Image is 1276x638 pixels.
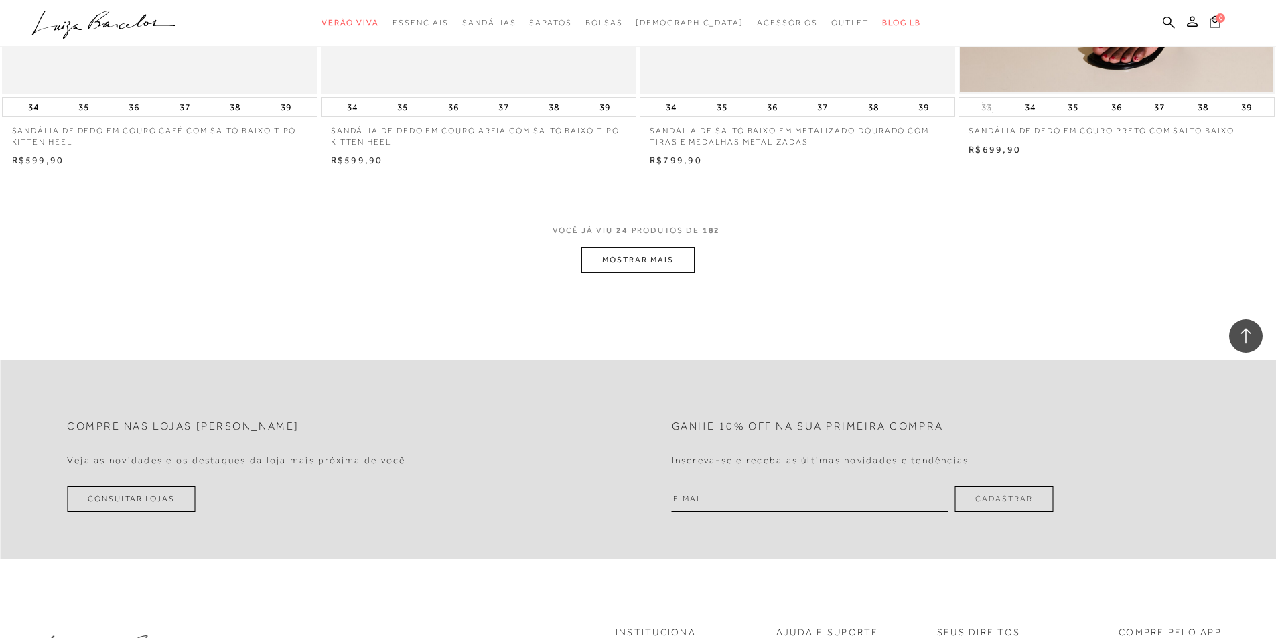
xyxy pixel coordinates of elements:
[636,18,743,27] span: [DEMOGRAPHIC_DATA]
[393,18,449,27] span: Essenciais
[226,98,244,116] button: 38
[529,18,571,27] span: Sapatos
[393,11,449,35] a: categoryNavScreenReaderText
[882,18,921,27] span: BLOG LB
[343,98,362,116] button: 34
[67,420,299,433] h2: Compre nas lojas [PERSON_NAME]
[24,98,43,116] button: 34
[1194,98,1212,116] button: 38
[67,486,196,512] a: Consultar Lojas
[74,98,93,116] button: 35
[757,11,818,35] a: categoryNavScreenReaderText
[595,98,614,116] button: 39
[959,117,1274,137] a: SANDÁLIA DE DEDO EM COURO PRETO COM SALTO BAIXO
[545,98,563,116] button: 38
[12,155,64,165] span: R$599,90
[67,455,409,466] h4: Veja as novidades e os destaques da loja mais próxima de você.
[640,117,955,148] a: SANDÁLIA DE SALTO BAIXO EM METALIZADO DOURADO COM TIRAS E MEDALHAS METALIZADAS
[462,11,516,35] a: categoryNavScreenReaderText
[882,11,921,35] a: BLOG LB
[175,98,194,116] button: 37
[954,486,1053,512] button: Cadastrar
[650,155,702,165] span: R$799,90
[2,117,317,148] a: SANDÁLIA DE DEDO EM COURO CAFÉ COM SALTO BAIXO TIPO KITTEN HEEL
[393,98,412,116] button: 35
[277,98,295,116] button: 39
[713,98,731,116] button: 35
[864,98,883,116] button: 38
[672,486,948,512] input: E-mail
[831,11,869,35] a: categoryNavScreenReaderText
[969,144,1021,155] span: R$699,90
[672,455,973,466] h4: Inscreva-se e receba as últimas novidades e tendências.
[813,98,832,116] button: 37
[1064,98,1082,116] button: 35
[125,98,143,116] button: 36
[322,11,379,35] a: categoryNavScreenReaderText
[444,98,463,116] button: 36
[494,98,513,116] button: 37
[763,98,782,116] button: 36
[1150,98,1169,116] button: 37
[977,101,996,114] button: 33
[1107,98,1126,116] button: 36
[757,18,818,27] span: Acessórios
[662,98,681,116] button: 34
[703,226,721,235] span: 182
[322,18,379,27] span: Verão Viva
[585,11,623,35] a: categoryNavScreenReaderText
[1021,98,1040,116] button: 34
[914,98,933,116] button: 39
[462,18,516,27] span: Sandálias
[1216,13,1225,23] span: 0
[321,117,636,148] a: SANDÁLIA DE DEDO EM COURO AREIA COM SALTO BAIXO TIPO KITTEN HEEL
[529,11,571,35] a: categoryNavScreenReaderText
[553,226,724,235] span: VOCÊ JÁ VIU PRODUTOS DE
[831,18,869,27] span: Outlet
[1206,15,1224,33] button: 0
[636,11,743,35] a: noSubCategoriesText
[581,247,694,273] button: MOSTRAR MAIS
[616,226,628,235] span: 24
[1237,98,1256,116] button: 39
[672,420,944,433] h2: Ganhe 10% off na sua primeira compra
[331,155,383,165] span: R$599,90
[585,18,623,27] span: Bolsas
